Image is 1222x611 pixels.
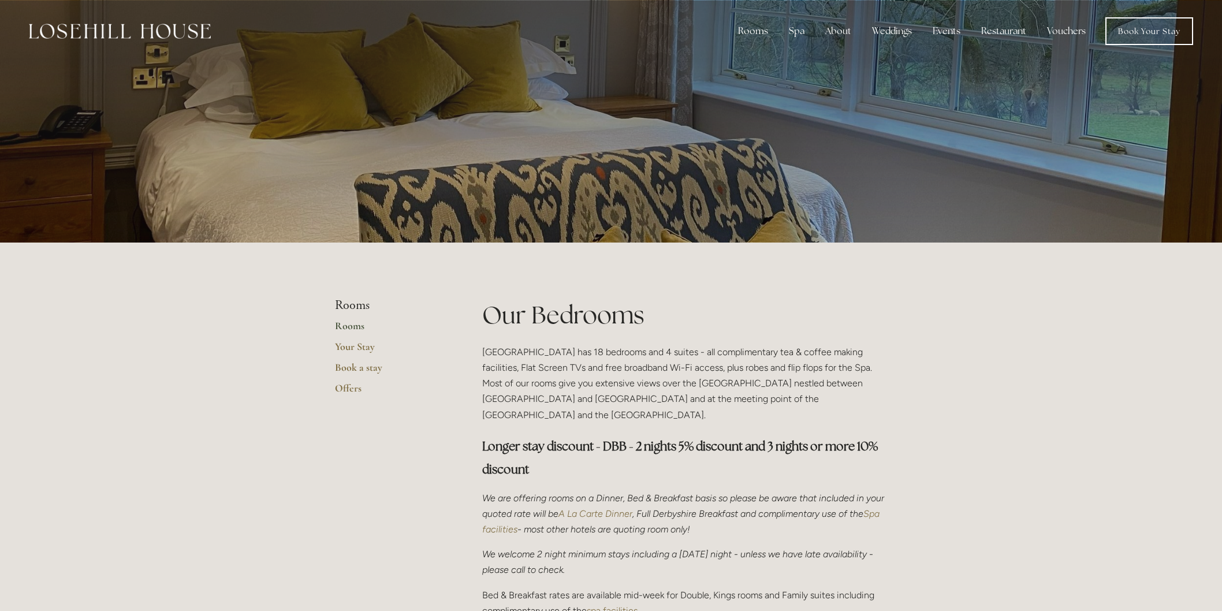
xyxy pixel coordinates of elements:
[1038,20,1095,43] a: Vouchers
[863,20,921,43] div: Weddings
[335,319,445,340] a: Rooms
[482,549,875,575] em: We welcome 2 night minimum stays including a [DATE] night - unless we have late availability - pl...
[816,20,860,43] div: About
[335,298,445,313] li: Rooms
[972,20,1035,43] div: Restaurant
[780,20,814,43] div: Spa
[558,508,632,519] a: A La Carte Dinner
[482,298,887,332] h1: Our Bedrooms
[335,382,445,403] a: Offers
[335,340,445,361] a: Your Stay
[729,20,777,43] div: Rooms
[482,438,880,477] strong: Longer stay discount - DBB - 2 nights 5% discount and 3 nights or more 10% discount
[29,24,211,39] img: Losehill House
[482,493,886,519] em: We are offering rooms on a Dinner, Bed & Breakfast basis so please be aware that included in your...
[632,508,863,519] em: , Full Derbyshire Breakfast and complimentary use of the
[517,524,690,535] em: - most other hotels are quoting room only!
[482,344,887,423] p: [GEOGRAPHIC_DATA] has 18 bedrooms and 4 suites - all complimentary tea & coffee making facilities...
[923,20,970,43] div: Events
[335,361,445,382] a: Book a stay
[1105,17,1193,45] a: Book Your Stay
